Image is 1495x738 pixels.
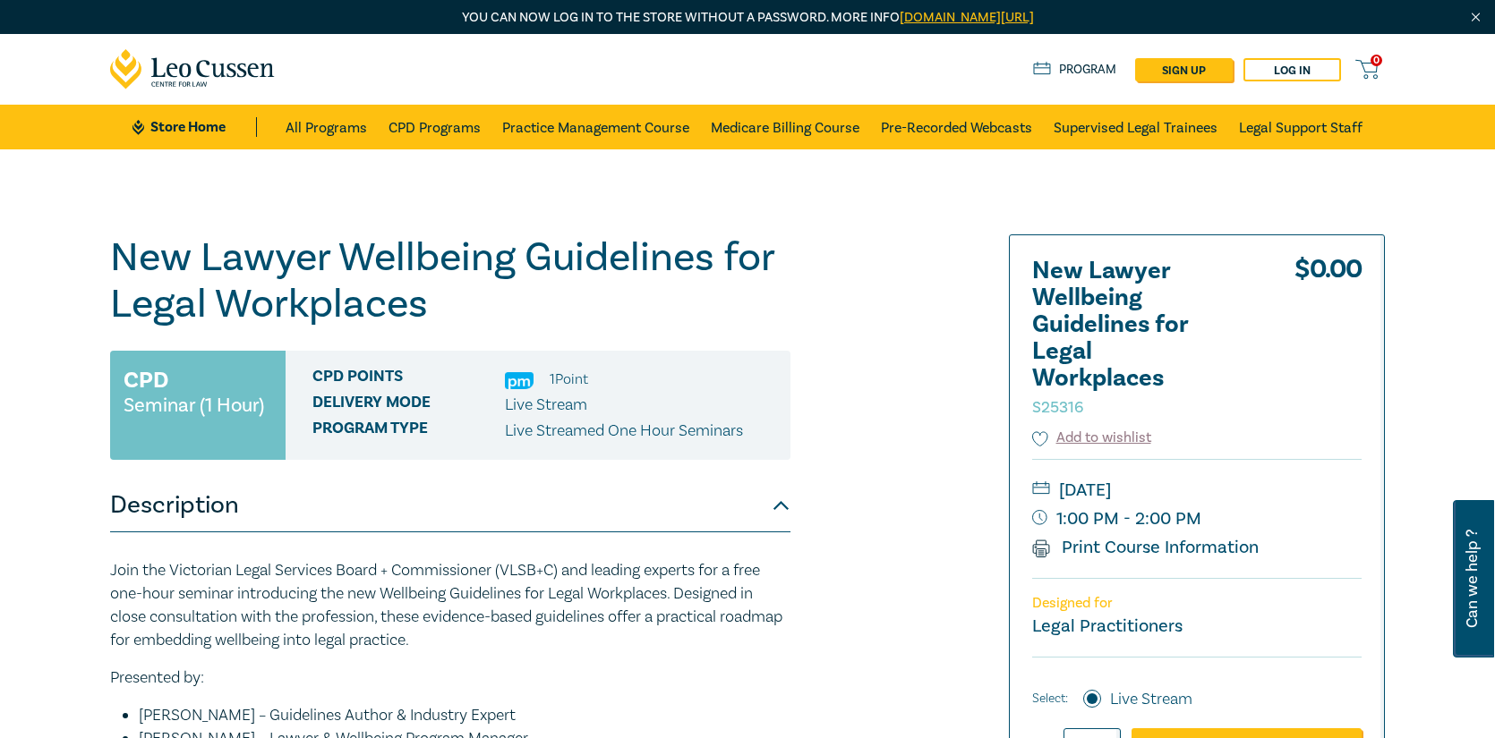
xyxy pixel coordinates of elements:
a: Practice Management Course [502,105,689,149]
a: sign up [1135,58,1233,81]
a: All Programs [286,105,367,149]
li: 1 Point [550,368,588,391]
span: Can we help ? [1464,511,1481,647]
h2: New Lawyer Wellbeing Guidelines for Legal Workplaces [1032,258,1229,419]
button: Description [110,479,790,532]
small: [DATE] [1032,476,1362,505]
a: Program [1033,60,1116,80]
span: Live Stream [505,394,587,415]
li: [PERSON_NAME] – Guidelines Author & Industry Expert [139,704,790,727]
small: S25316 [1032,397,1083,418]
p: Live Streamed One Hour Seminars [505,420,743,443]
a: Print Course Information [1032,536,1259,559]
p: Designed for [1032,595,1362,612]
span: Delivery Mode [312,394,505,417]
p: Join the Victorian Legal Services Board + Commissioner (VLSB+C) and leading experts for a free on... [110,559,790,652]
p: Presented by: [110,666,790,690]
a: Store Home [132,117,257,137]
a: Log in [1243,58,1341,81]
span: Program type [312,420,505,443]
span: Select: [1032,689,1068,708]
small: 1:00 PM - 2:00 PM [1032,505,1362,533]
a: CPD Programs [389,105,481,149]
div: $ 0.00 [1294,258,1362,428]
a: Supervised Legal Trainees [1054,105,1217,149]
a: Medicare Billing Course [711,105,859,149]
button: Add to wishlist [1032,428,1151,448]
h3: CPD [124,364,168,396]
small: Seminar (1 Hour) [124,396,264,414]
a: Pre-Recorded Webcasts [881,105,1032,149]
a: Legal Support Staff [1239,105,1363,149]
img: Close [1468,10,1483,25]
span: 0 [1371,55,1382,66]
a: [DOMAIN_NAME][URL] [900,9,1034,26]
h1: New Lawyer Wellbeing Guidelines for Legal Workplaces [110,234,790,327]
span: CPD Points [312,368,505,391]
small: Legal Practitioners [1032,615,1183,638]
p: You can now log in to the store without a password. More info [110,8,1385,28]
label: Live Stream [1110,688,1192,711]
img: Practice Management & Business Skills [505,372,534,389]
